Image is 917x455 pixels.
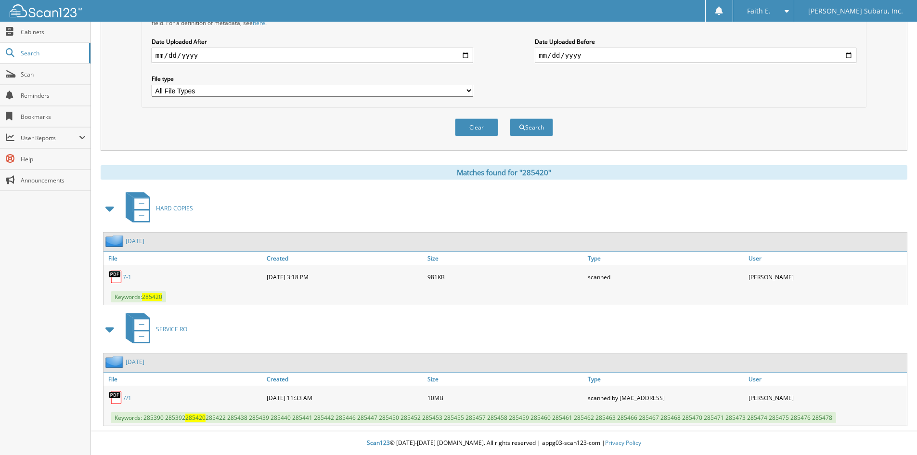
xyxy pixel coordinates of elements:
a: Type [585,373,746,386]
a: File [103,373,264,386]
a: Created [264,373,425,386]
span: 285420 [142,293,162,301]
label: Date Uploaded After [152,38,473,46]
a: User [746,252,907,265]
div: [PERSON_NAME] [746,388,907,407]
div: Matches found for "285420" [101,165,907,180]
a: [DATE] [126,358,144,366]
a: here [253,19,265,27]
label: File type [152,75,473,83]
input: start [152,48,473,63]
div: © [DATE]-[DATE] [DOMAIN_NAME]. All rights reserved | appg03-scan123-com | [91,431,917,455]
span: Search [21,49,84,57]
input: end [535,48,856,63]
span: Reminders [21,91,86,100]
div: [DATE] 11:33 AM [264,388,425,407]
a: HARD COPIES [120,189,193,227]
a: [DATE] [126,237,144,245]
span: User Reports [21,134,79,142]
button: Clear [455,118,498,136]
a: Size [425,252,586,265]
span: Faith E. [747,8,771,14]
button: Search [510,118,553,136]
span: SERVICE RO [156,325,187,333]
img: PDF.png [108,270,123,284]
div: scanned [585,267,746,286]
a: Size [425,373,586,386]
span: Scan [21,70,86,78]
span: Scan123 [367,439,390,447]
a: SERVICE RO [120,310,187,348]
div: [DATE] 3:18 PM [264,267,425,286]
span: Announcements [21,176,86,184]
span: Keywords: 285390 285392 285422 285438 285439 285440 285441 285442 285446 285447 285450 285452 285... [111,412,836,423]
img: PDF.png [108,390,123,405]
a: File [103,252,264,265]
img: scan123-logo-white.svg [10,4,82,17]
a: Created [264,252,425,265]
span: [PERSON_NAME] Subaru, Inc. [808,8,903,14]
div: 981KB [425,267,586,286]
span: Bookmarks [21,113,86,121]
a: Type [585,252,746,265]
span: Cabinets [21,28,86,36]
div: [PERSON_NAME] [746,267,907,286]
label: Date Uploaded Before [535,38,856,46]
a: 7-1 [123,273,131,281]
span: 285420 [185,414,206,422]
span: Keywords: [111,291,166,302]
div: 10MB [425,388,586,407]
span: Help [21,155,86,163]
img: folder2.png [105,235,126,247]
span: HARD COPIES [156,204,193,212]
a: 7/1 [123,394,131,402]
div: scanned by [MAC_ADDRESS] [585,388,746,407]
img: folder2.png [105,356,126,368]
a: Privacy Policy [605,439,641,447]
a: User [746,373,907,386]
